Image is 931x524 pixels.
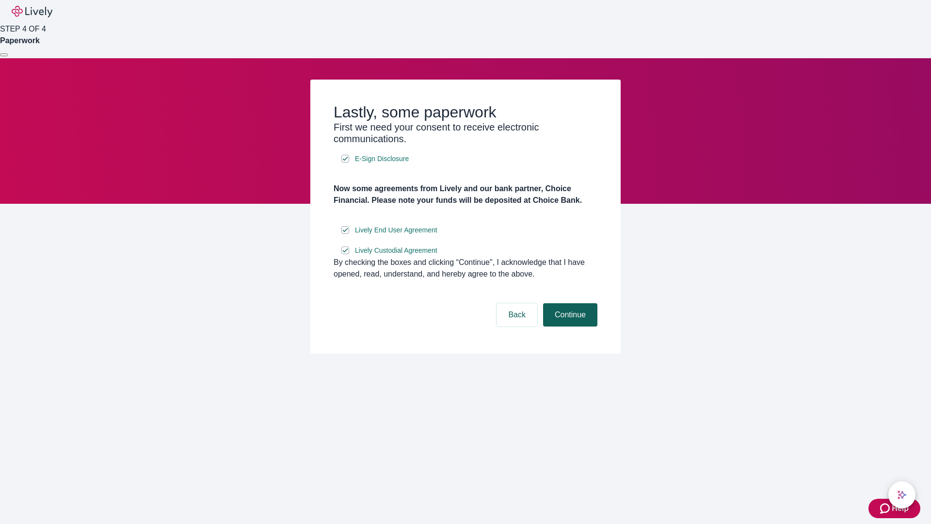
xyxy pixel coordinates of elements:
[888,481,915,508] button: chat
[353,245,439,257] a: e-sign disclosure document
[355,154,409,164] span: E-Sign Disclosure
[334,103,597,121] h2: Lastly, some paperwork
[355,225,437,235] span: Lively End User Agreement
[543,303,597,327] button: Continue
[334,183,597,206] h4: Now some agreements from Lively and our bank partner, Choice Financial. Please note your funds wi...
[334,257,597,280] div: By checking the boxes and clicking “Continue", I acknowledge that I have opened, read, understand...
[897,490,907,500] svg: Lively AI Assistant
[868,499,920,518] button: Zendesk support iconHelp
[353,153,411,165] a: e-sign disclosure document
[880,503,892,514] svg: Zendesk support icon
[355,246,437,256] span: Lively Custodial Agreement
[353,224,439,236] a: e-sign disclosure document
[497,303,537,327] button: Back
[892,503,909,514] span: Help
[334,121,597,145] h3: First we need your consent to receive electronic communications.
[12,6,52,17] img: Lively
